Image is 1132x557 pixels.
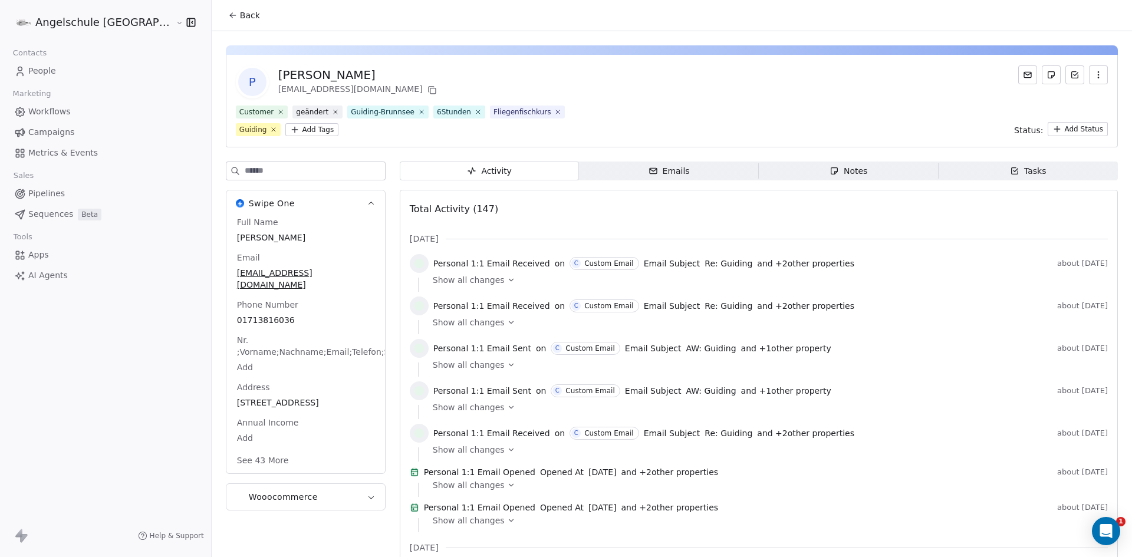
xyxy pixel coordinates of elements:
[686,342,736,354] span: AW: Guiding
[574,429,578,438] div: C
[1057,429,1108,438] span: about [DATE]
[705,427,752,439] span: Re: Guiding
[1014,124,1043,136] span: Status:
[410,203,498,215] span: Total Activity (147)
[278,67,439,83] div: [PERSON_NAME]
[235,417,301,429] span: Annual Income
[14,12,167,32] button: Angelschule [GEOGRAPHIC_DATA]
[433,274,505,286] span: Show all changes
[237,267,374,291] span: [EMAIL_ADDRESS][DOMAIN_NAME]
[237,432,374,444] span: Add
[28,187,65,200] span: Pipelines
[555,344,560,353] div: C
[237,314,374,326] span: 01713816036
[625,385,682,397] span: Email Subject
[741,385,831,397] span: and + 1 other property
[249,197,295,209] span: Swipe One
[621,466,718,478] span: and + 2 other properties
[1057,259,1108,268] span: about [DATE]
[1057,386,1108,395] span: about [DATE]
[433,427,550,439] span: Personal 1:1 Email Received
[28,269,68,282] span: AI Agents
[686,385,736,397] span: AW: Guiding
[437,107,471,117] div: 6Stunden
[584,259,633,268] div: Custom Email
[433,385,531,397] span: Personal 1:1 Email Sent
[433,401,1100,413] a: Show all changes
[410,233,439,245] span: [DATE]
[625,342,682,354] span: Email Subject
[536,342,546,354] span: on
[424,502,535,513] span: Personal 1:1 Email Opened
[433,479,505,491] span: Show all changes
[9,123,202,142] a: Campaigns
[644,300,700,312] span: Email Subject
[238,68,266,96] span: P
[584,302,633,310] div: Custom Email
[644,258,700,269] span: Email Subject
[649,165,690,177] div: Emails
[536,385,546,397] span: on
[410,542,439,553] span: [DATE]
[705,258,752,269] span: Re: Guiding
[574,259,578,268] div: C
[221,5,267,26] button: Back
[555,300,565,312] span: on
[584,429,633,437] div: Custom Email
[9,266,202,285] a: AI Agents
[1057,467,1108,477] span: about [DATE]
[8,167,39,184] span: Sales
[28,147,98,159] span: Metrics & Events
[1057,503,1108,512] span: about [DATE]
[351,107,414,117] div: Guiding-Brunnsee
[588,466,616,478] span: [DATE]
[235,299,301,311] span: Phone Number
[621,502,718,513] span: and + 2 other properties
[433,342,531,354] span: Personal 1:1 Email Sent
[555,386,560,395] div: C
[8,85,56,103] span: Marketing
[433,359,1100,371] a: Show all changes
[1010,165,1047,177] div: Tasks
[226,190,385,216] button: Swipe OneSwipe One
[237,397,374,408] span: [STREET_ADDRESS]
[433,317,505,328] span: Show all changes
[433,444,505,456] span: Show all changes
[433,300,550,312] span: Personal 1:1 Email Received
[757,258,854,269] span: and + 2 other properties
[28,126,74,139] span: Campaigns
[230,450,296,471] button: See 43 More
[757,300,854,312] span: and + 2 other properties
[28,249,49,261] span: Apps
[235,381,272,393] span: Address
[235,252,262,263] span: Email
[237,232,374,243] span: [PERSON_NAME]
[28,106,71,118] span: Workflows
[35,15,173,30] span: Angelschule [GEOGRAPHIC_DATA]
[78,209,101,220] span: Beta
[9,184,202,203] a: Pipelines
[237,361,374,373] span: Add
[565,387,614,395] div: Custom Email
[424,466,535,478] span: Personal 1:1 Email Opened
[1092,517,1120,545] div: Open Intercom Messenger
[239,124,267,135] div: Guiding
[433,401,505,413] span: Show all changes
[433,515,1100,526] a: Show all changes
[235,216,281,228] span: Full Name
[555,258,565,269] span: on
[741,342,831,354] span: and + 1 other property
[757,427,854,439] span: and + 2 other properties
[8,44,52,62] span: Contacts
[433,515,505,526] span: Show all changes
[1048,122,1108,136] button: Add Status
[150,531,204,540] span: Help & Support
[235,334,414,358] span: Nr. ;Vorname;Nachname;Email;Telefon;StraßE
[236,199,244,207] img: Swipe One
[433,479,1100,491] a: Show all changes
[433,444,1100,456] a: Show all changes
[278,83,439,97] div: [EMAIL_ADDRESS][DOMAIN_NAME]
[433,359,505,371] span: Show all changes
[9,245,202,265] a: Apps
[493,107,551,117] div: Fliegenfischkurs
